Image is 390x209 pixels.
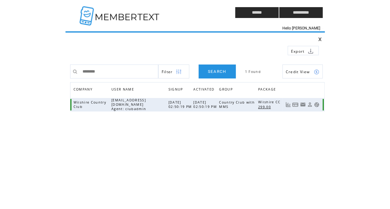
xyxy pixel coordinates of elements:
a: Resend welcome email to this user [300,102,306,107]
span: [EMAIL_ADDRESS][DOMAIN_NAME] Agent: clubadmin [111,98,148,111]
a: COMPANY [74,87,94,91]
span: Show filters [162,69,173,74]
a: GROUP [219,86,236,95]
span: Wilshire Country Club [74,100,106,109]
a: Credit View [282,64,323,78]
a: View Usage [285,102,291,107]
span: 299.00 [258,105,272,109]
span: GROUP [219,86,234,95]
span: COMPANY [74,86,94,95]
a: Support [314,102,319,107]
span: Export to csv file [291,49,305,54]
a: ACTIVATED [193,86,217,95]
span: ACTIVATED [193,86,216,95]
a: PACKAGE [258,86,279,95]
span: USER NAME [111,86,136,95]
a: Export [288,46,319,55]
a: USER NAME [111,87,136,91]
span: Hello [PERSON_NAME] [282,26,320,30]
img: download.png [308,48,313,54]
a: SIGNUP [168,87,185,91]
span: Show Credits View [286,69,310,74]
span: Country Club with MMS [219,100,255,109]
a: Filter [158,64,189,78]
a: SEARCH [199,64,236,78]
a: 299.00 [258,104,274,109]
a: View Bills [292,102,298,107]
a: View Profile [307,102,312,107]
span: PACKAGE [258,86,277,95]
span: [DATE] 02:50:19 PM [193,100,218,109]
img: credits.png [314,69,319,75]
span: Wilshire CC [258,100,282,104]
span: [DATE] 02:50:19 PM [168,100,194,109]
span: SIGNUP [168,86,185,95]
span: 1 Found [245,69,261,74]
img: filters.png [176,65,182,79]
